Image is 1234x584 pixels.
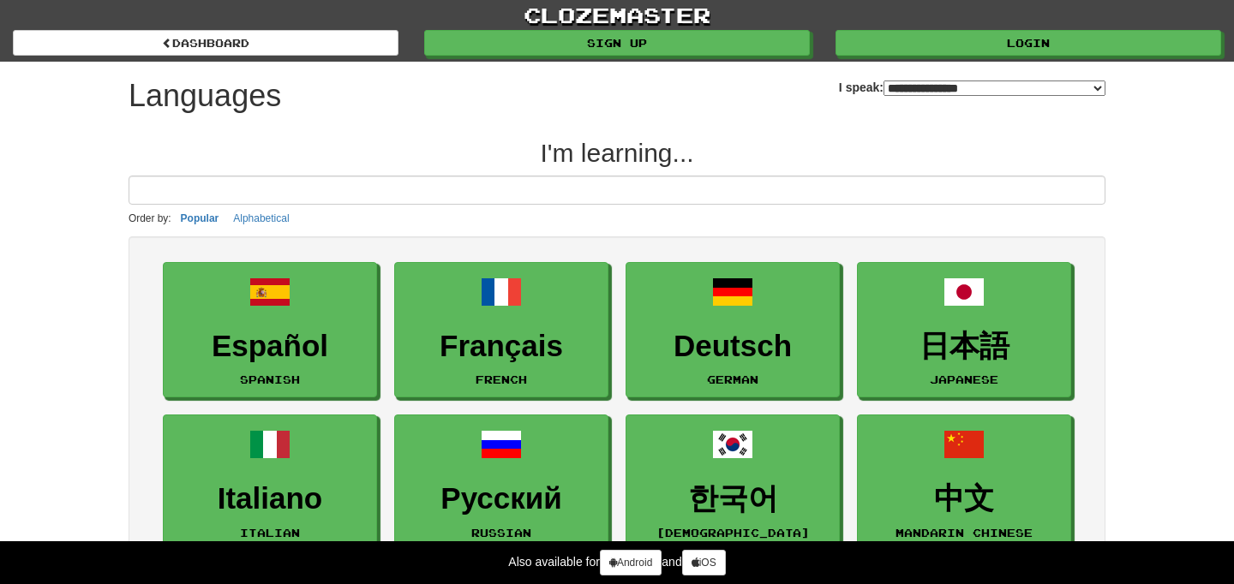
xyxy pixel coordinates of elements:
[228,209,294,228] button: Alphabetical
[129,79,281,113] h1: Languages
[626,262,840,398] a: DeutschGerman
[476,373,527,385] small: French
[424,30,810,56] a: Sign up
[600,550,662,575] a: Android
[896,527,1033,539] small: Mandarin Chinese
[707,373,758,385] small: German
[857,262,1071,398] a: 日本語Japanese
[866,482,1062,515] h3: 中文
[163,262,377,398] a: EspañolSpanish
[857,414,1071,551] a: 中文Mandarin Chinese
[635,330,830,363] h3: Deutsch
[404,482,599,515] h3: Русский
[394,262,608,398] a: FrançaisFrench
[866,330,1062,363] h3: 日本語
[471,527,531,539] small: Russian
[394,414,608,551] a: РусскийRussian
[839,79,1105,96] label: I speak:
[884,80,1105,96] select: I speak:
[13,30,398,56] a: dashboard
[930,373,998,385] small: Japanese
[172,482,368,515] h3: Italiano
[682,550,726,575] a: iOS
[656,527,810,539] small: [DEMOGRAPHIC_DATA]
[240,527,300,539] small: Italian
[404,330,599,363] h3: Français
[129,139,1105,167] h2: I'm learning...
[635,482,830,515] h3: 한국어
[129,212,171,224] small: Order by:
[626,414,840,551] a: 한국어[DEMOGRAPHIC_DATA]
[836,30,1221,56] a: Login
[163,414,377,551] a: ItalianoItalian
[172,330,368,363] h3: Español
[176,209,225,228] button: Popular
[240,373,300,385] small: Spanish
